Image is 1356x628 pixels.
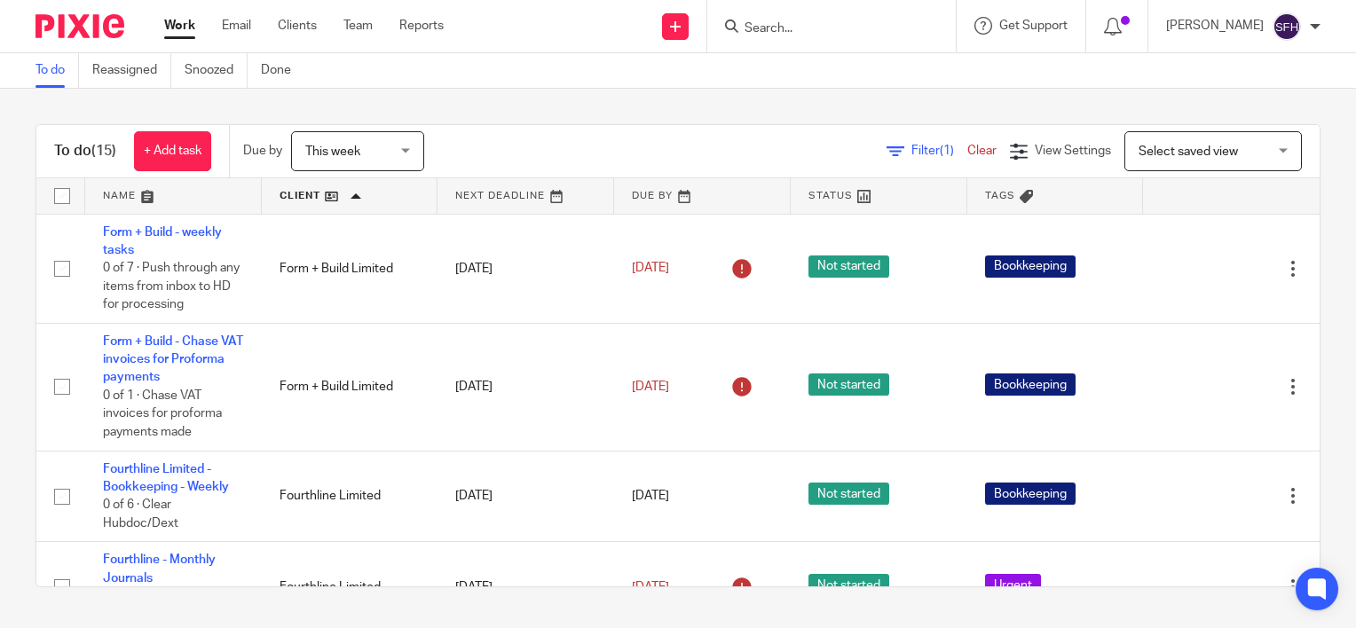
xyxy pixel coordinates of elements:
[164,17,195,35] a: Work
[222,17,251,35] a: Email
[1035,145,1111,157] span: View Settings
[1166,17,1264,35] p: [PERSON_NAME]
[399,17,444,35] a: Reports
[262,451,438,542] td: Fourthline Limited
[262,214,438,323] td: Form + Build Limited
[808,483,889,505] span: Not started
[743,21,903,37] input: Search
[632,262,669,274] span: [DATE]
[632,581,669,593] span: [DATE]
[438,214,614,323] td: [DATE]
[243,142,282,160] p: Due by
[185,53,248,88] a: Snoozed
[262,323,438,451] td: Form + Build Limited
[103,463,229,493] a: Fourthline Limited - Bookkeeping - Weekly
[985,191,1015,200] span: Tags
[985,255,1076,278] span: Bookkeeping
[103,389,222,438] span: 0 of 1 · Chase VAT invoices for proforma payments made
[632,490,669,502] span: [DATE]
[278,17,317,35] a: Clients
[92,53,171,88] a: Reassigned
[438,451,614,542] td: [DATE]
[438,323,614,451] td: [DATE]
[808,373,889,396] span: Not started
[54,142,116,161] h1: To do
[985,574,1041,596] span: Urgent
[808,255,889,278] span: Not started
[985,373,1076,396] span: Bookkeeping
[91,144,116,158] span: (15)
[103,335,243,384] a: Form + Build - Chase VAT invoices for Proforma payments
[261,53,304,88] a: Done
[103,262,240,310] span: 0 of 7 · Push through any items from inbox to HD for processing
[103,226,222,256] a: Form + Build - weekly tasks
[985,483,1076,505] span: Bookkeeping
[808,574,889,596] span: Not started
[343,17,373,35] a: Team
[632,381,669,393] span: [DATE]
[1273,12,1301,41] img: svg%3E
[911,145,967,157] span: Filter
[103,553,216,584] a: Fourthline - Monthly Journals
[103,498,178,530] span: 0 of 6 · Clear Hubdoc/Dext
[1139,145,1238,158] span: Select saved view
[967,145,997,157] a: Clear
[35,14,124,38] img: Pixie
[940,145,954,157] span: (1)
[35,53,79,88] a: To do
[134,131,211,171] a: + Add task
[305,145,360,158] span: This week
[999,20,1068,32] span: Get Support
